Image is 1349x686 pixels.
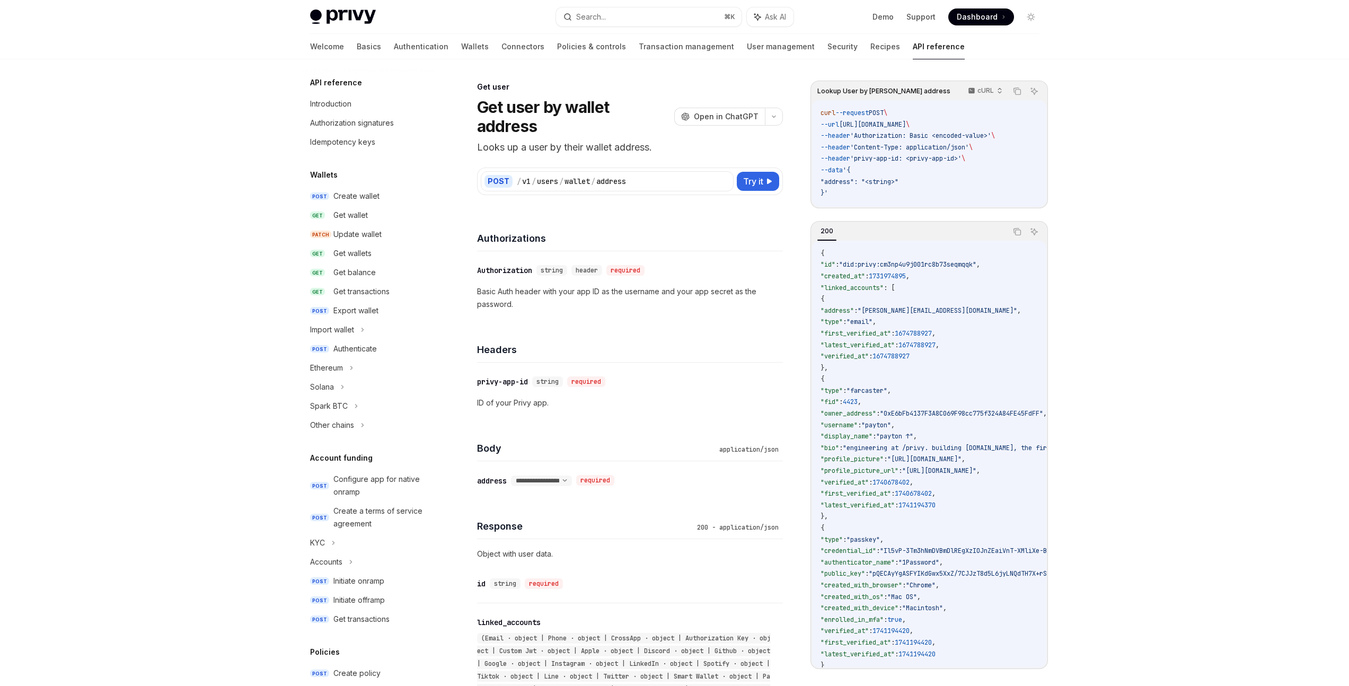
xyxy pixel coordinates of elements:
[976,260,980,269] span: ,
[821,178,898,186] span: "address": "<string>"
[310,345,329,353] span: POST
[861,421,891,429] span: "payton"
[477,548,783,560] p: Object with user data.
[1027,84,1041,98] button: Ask AI
[394,34,448,59] a: Authentication
[541,266,563,275] span: string
[876,547,880,555] span: :
[477,476,507,486] div: address
[310,381,334,393] div: Solana
[932,489,936,498] span: ,
[715,444,783,455] div: application/json
[876,432,913,441] span: "payton ↑"
[843,398,858,406] span: 4423
[884,284,895,292] span: : [
[821,189,828,197] span: }'
[887,615,902,624] span: true
[957,12,998,22] span: Dashboard
[854,306,858,315] span: :
[902,604,943,612] span: "Macintosh"
[906,12,936,22] a: Support
[817,87,950,95] span: Lookup User by [PERSON_NAME] address
[932,638,936,647] span: ,
[310,646,340,658] h5: Policies
[310,117,394,129] div: Authorization signatures
[821,524,824,532] span: {
[913,34,965,59] a: API reference
[821,329,891,338] span: "first_verified_at"
[333,667,381,680] div: Create policy
[850,131,991,140] span: 'Authorization: Basic <encoded-value>'
[872,627,910,635] span: 1741194420
[902,615,906,624] span: ,
[693,522,783,533] div: 200 - application/json
[821,650,895,658] span: "latest_verified_at"
[302,263,437,282] a: GETGet balance
[1010,84,1024,98] button: Copy the contents from the code block
[858,398,861,406] span: ,
[843,318,847,326] span: :
[310,400,348,412] div: Spark BTC
[872,12,894,22] a: Demo
[606,265,645,276] div: required
[821,489,891,498] span: "first_verified_at"
[821,638,891,647] span: "first_verified_at"
[835,260,839,269] span: :
[333,613,390,626] div: Get transactions
[865,272,869,280] span: :
[869,109,884,117] span: POST
[461,34,489,59] a: Wallets
[333,190,380,203] div: Create wallet
[310,136,375,148] div: Idempotency keys
[310,76,362,89] h5: API reference
[887,386,891,395] span: ,
[821,143,850,152] span: --header
[898,341,936,349] span: 1674788927
[906,581,936,590] span: "Chrome"
[501,34,544,59] a: Connectors
[843,166,850,174] span: '{
[333,209,368,222] div: Get wallet
[1022,8,1039,25] button: Toggle dark mode
[536,377,559,386] span: string
[333,247,372,260] div: Get wallets
[737,172,779,191] button: Try it
[910,627,913,635] span: ,
[310,169,338,181] h5: Wallets
[333,575,384,587] div: Initiate onramp
[532,176,536,187] div: /
[872,352,910,360] span: 1674788927
[821,455,884,463] span: "profile_picture"
[477,617,541,628] div: linked_accounts
[869,478,872,487] span: :
[821,581,902,590] span: "created_with_browser"
[310,323,354,336] div: Import wallet
[870,34,900,59] a: Recipes
[850,154,962,163] span: 'privy-app-id: <privy-app-id>'
[895,501,898,509] span: :
[850,143,969,152] span: 'Content-Type: application/json'
[884,109,887,117] span: \
[991,131,995,140] span: \
[839,260,976,269] span: "did:privy:cm3np4u9j001rc8b73seqmqqk"
[477,98,670,136] h1: Get user by wallet address
[817,225,836,238] div: 200
[477,265,532,276] div: Authorization
[477,441,715,455] h4: Body
[865,569,869,578] span: :
[895,329,932,338] span: 1674788927
[869,352,872,360] span: :
[576,475,614,486] div: required
[821,615,884,624] span: "enrolled_in_mfa"
[977,86,994,95] p: cURL
[821,352,869,360] span: "verified_at"
[895,341,898,349] span: :
[302,187,437,206] a: POSTCreate wallet
[948,8,1014,25] a: Dashboard
[891,421,895,429] span: ,
[821,398,839,406] span: "fid"
[902,467,976,475] span: "[URL][DOMAIN_NAME]"
[932,329,936,338] span: ,
[821,375,824,383] span: {
[333,505,431,530] div: Create a terms of service agreement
